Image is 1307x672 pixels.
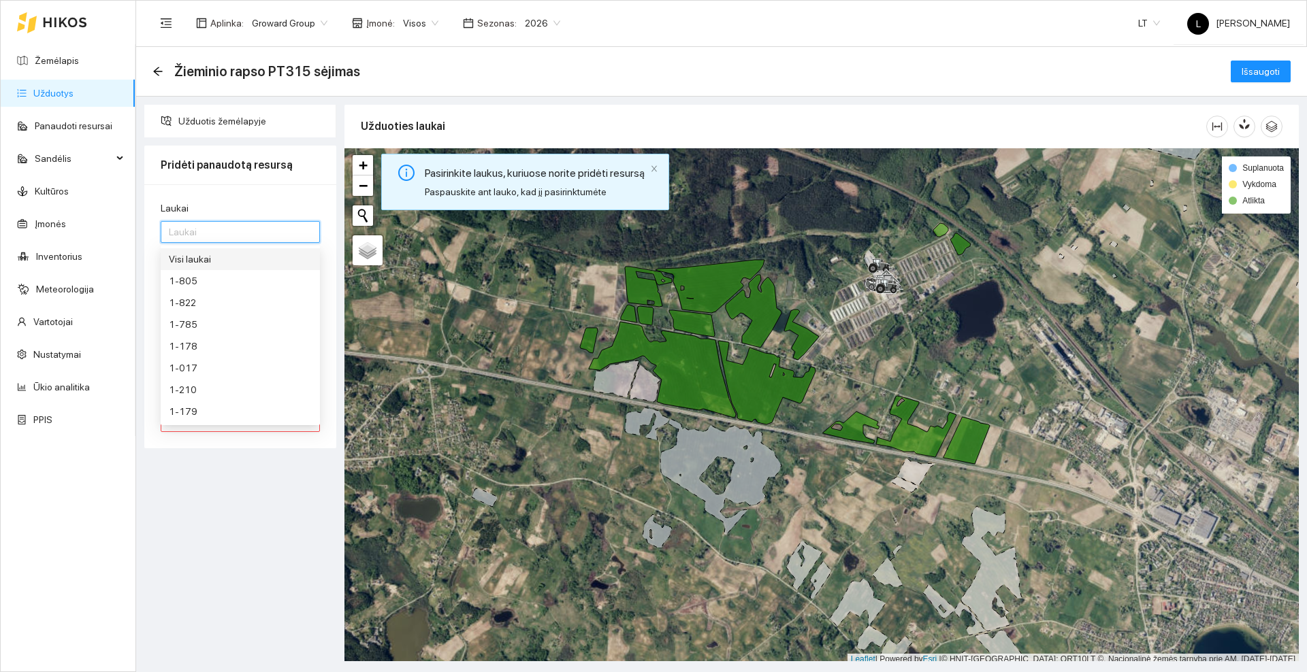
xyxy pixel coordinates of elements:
[33,382,90,392] a: Ūkio analitika
[398,165,415,181] span: info-circle
[361,107,1206,146] div: Užduoties laukai
[1231,61,1291,82] button: Išsaugoti
[425,165,645,182] div: Pasirinkite laukus, kuriuose norite pridėti resursą
[353,155,373,175] a: Zoom in
[161,357,320,379] div: 1-017
[161,401,320,422] div: 1-179
[161,335,320,357] div: 1-178
[352,18,363,29] span: shop
[36,251,82,262] a: Inventorius
[161,270,320,292] div: 1-805
[848,654,1299,665] div: | Powered by © HNIT-[GEOGRAPHIC_DATA]; ORT10LT ©, Nacionalinė žemės tarnyba prie AM, [DATE]-[DATE]
[353,205,373,226] button: Initiate a new search
[178,107,325,135] span: Užduotis žemėlapyje
[196,18,207,29] span: layout
[851,654,875,664] a: Leaflet
[33,88,74,99] a: Užduotys
[1242,180,1276,189] span: Vykdoma
[35,120,112,131] a: Panaudoti resursai
[425,184,645,199] div: Paspauskite ant lauko, kad jį pasirinktumėte
[169,360,312,375] div: 1-017
[169,317,312,332] div: 1-785
[923,654,937,664] a: Esri
[33,316,73,327] a: Vartotojai
[1242,64,1280,79] span: Išsaugoti
[1187,18,1290,29] span: [PERSON_NAME]
[161,314,320,335] div: 1-785
[359,156,368,173] span: +
[252,13,327,33] span: Groward Group
[463,18,474,29] span: calendar
[35,186,69,197] a: Kultūros
[161,248,320,270] div: Visi laukai
[403,13,438,33] span: Visos
[161,379,320,401] div: 1-210
[33,349,81,360] a: Nustatymai
[152,66,163,77] span: arrow-left
[35,145,112,172] span: Sandėlis
[353,235,383,265] a: Layers
[939,654,941,664] span: |
[477,16,517,31] span: Sezonas :
[169,382,312,397] div: 1-210
[1138,13,1160,33] span: LT
[169,295,312,310] div: 1-822
[161,292,320,314] div: 1-822
[169,273,312,288] div: 1-805
[169,339,312,354] div: 1-178
[353,175,373,196] a: Zoom out
[650,165,658,173] span: close
[169,252,312,267] div: Visi laukai
[1242,196,1265,205] span: Atlikta
[525,13,560,33] span: 2026
[650,165,658,173] button: close
[169,224,172,240] input: Laukai
[1196,13,1201,35] span: L
[35,218,66,229] a: Įmonės
[169,404,312,419] div: 1-179
[36,284,94,295] a: Meteorologija
[35,55,79,66] a: Žemėlapis
[366,16,395,31] span: Įmonė :
[1206,116,1228,137] button: column-width
[160,17,172,29] span: menu-fold
[210,16,244,31] span: Aplinka :
[161,146,320,184] div: Pridėti panaudotą resursą
[359,177,368,194] span: −
[1242,163,1284,173] span: Suplanuota
[174,61,360,82] span: Žieminio rapso PT315 sėjimas
[161,201,189,216] label: Laukai
[1207,121,1227,132] span: column-width
[33,414,52,425] a: PPIS
[152,10,180,37] button: menu-fold
[152,66,163,78] div: Atgal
